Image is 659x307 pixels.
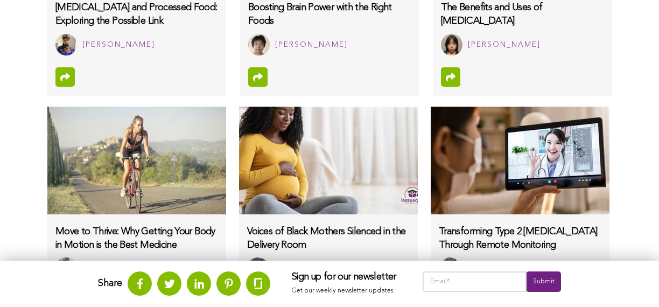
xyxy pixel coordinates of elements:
[254,278,262,289] img: glassdoor.svg
[82,38,155,52] div: [PERSON_NAME]
[248,34,270,55] img: Max Shi
[239,214,418,287] a: Voices of Black Mothers Silenced in the Delivery Room Alexis Fedrick [PERSON_NAME]
[55,225,218,252] h3: Move to Thrive: Why Getting Your Body in Motion is the Best Medicine
[55,257,77,279] img: Natalina Bacus
[527,271,561,292] input: Submit
[292,271,401,283] h3: Sign up for our newsletter
[605,255,659,307] iframe: Chat Widget
[47,214,226,287] a: Move to Thrive: Why Getting Your Body in Motion is the Best Medicine Natalina Bacus [PERSON_NAME]
[98,278,122,288] strong: Share
[431,214,609,287] a: Transforming Type 2 [MEDICAL_DATA] Through Remote Monitoring Claudia Ciceron [PERSON_NAME]
[247,225,410,252] h3: Voices of Black Mothers Silenced in the Delivery Room
[55,34,77,55] img: Mubtasim Hossain
[239,107,418,214] img: voices-of-black-mothers-silenced-in-the-delivery-room
[55,1,218,28] h3: [MEDICAL_DATA] and Processed Food: Exploring the Possible Link
[439,225,601,252] h3: Transforming Type 2 [MEDICAL_DATA] Through Remote Monitoring
[441,34,462,55] img: Hung Lam
[423,271,527,292] input: Email*
[247,257,269,279] img: Alexis Fedrick
[441,1,604,28] h3: The Benefits and Uses of [MEDICAL_DATA]
[468,38,541,52] div: [PERSON_NAME]
[47,107,226,214] img: move-to-thrive-why-getting-your-body-in-motion-is-the-best-medicine
[275,38,348,52] div: [PERSON_NAME]
[439,257,460,279] img: Claudia Ciceron
[248,1,411,28] h3: Boosting Brain Power with the Right Foods
[292,285,401,297] p: Get our weekly newsletter updates.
